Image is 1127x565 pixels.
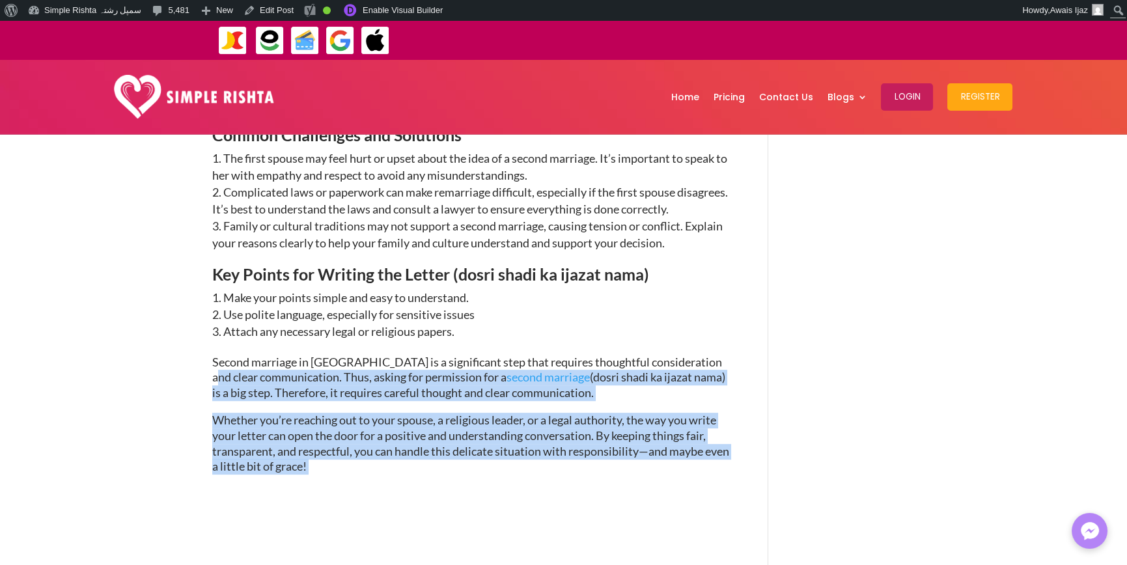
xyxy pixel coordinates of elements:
span: Awais Ijaz [1050,5,1088,15]
a: second marriage [507,370,590,384]
a: Login [881,63,933,131]
span: Complicated laws or paperwork can make remarriage difficult, especially if the first spouse disag... [212,185,728,216]
span: Family or cultural traditions may not support a second marriage, causing tension or conflict. Exp... [212,219,723,250]
span: Key Points for Writing the Letter (dosri shadi ka ijazat nama) [212,264,649,284]
img: EasyPaisa-icon [255,26,285,55]
a: Home [671,63,699,131]
button: Login [881,83,933,111]
span: Common Challenges and Solutions [212,125,462,145]
a: Contact Us [758,63,813,131]
a: Pricing [713,63,744,131]
span: Make your points simple and easy to understand. [223,290,469,305]
img: JazzCash-icon [218,26,247,55]
img: Credit Cards [290,26,320,55]
span: Second marriage in [GEOGRAPHIC_DATA] is a significant step that requires thoughtful consideration... [212,355,725,400]
img: Messenger [1077,518,1103,544]
button: Register [947,83,1012,111]
span: The first spouse may feel hurt or upset about the idea of a second marriage. It’s important to sp... [212,151,727,182]
img: ApplePay-icon [361,26,390,55]
div: Good [323,7,331,14]
a: Blogs [827,63,867,131]
span: Use polite language, especially for sensitive issues [223,307,475,322]
img: GooglePay-icon [326,26,355,55]
span: Whether you’re reaching out to your spouse, a religious leader, or a legal authority, the way you... [212,413,729,473]
span: Attach any necessary legal or religious papers. [223,324,454,338]
a: Register [947,63,1012,131]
